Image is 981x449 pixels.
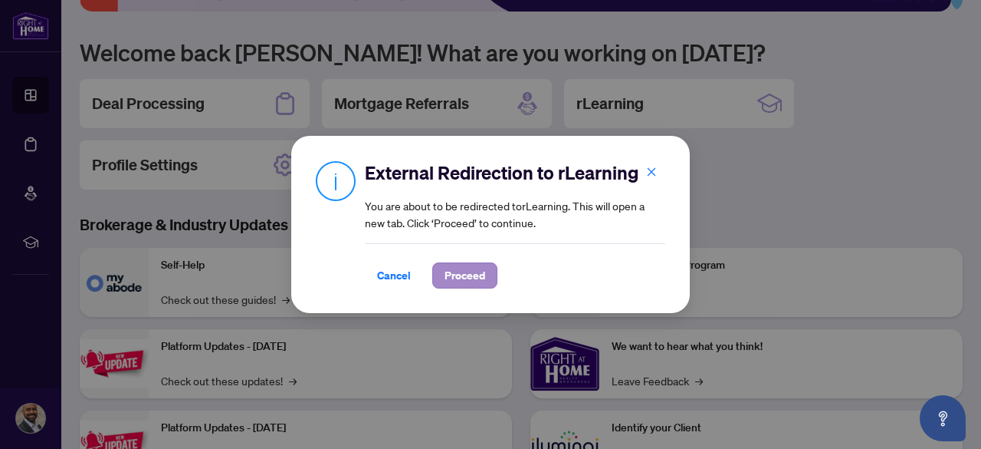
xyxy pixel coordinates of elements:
button: Open asap [920,395,966,441]
button: Proceed [432,262,497,289]
h2: External Redirection to rLearning [365,160,665,185]
button: Cancel [365,262,423,289]
span: Proceed [445,263,485,288]
span: Cancel [377,263,411,288]
div: You are about to be redirected to rLearning . This will open a new tab. Click ‘Proceed’ to continue. [365,160,665,289]
img: Info Icon [316,160,356,201]
span: close [646,167,657,177]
